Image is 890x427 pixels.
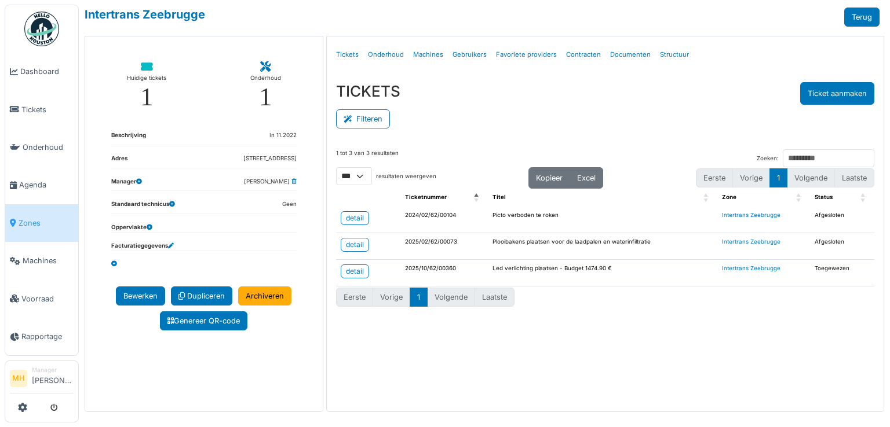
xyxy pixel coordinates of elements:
a: Onderhoud [363,41,408,68]
button: Excel [570,167,603,189]
div: Huidige tickets [127,72,166,84]
td: Led verlichting plaatsen - Budget 1474.90 € [488,260,717,286]
nav: pagination [696,168,874,187]
a: Tickets [331,41,363,68]
a: Onderhoud 1 [241,53,290,119]
button: Ticket aanmaken [800,82,874,105]
span: Kopieer [536,174,563,182]
td: Toegewezen [810,260,874,286]
div: detail [346,240,364,250]
a: detail [341,238,369,252]
div: detail [346,213,364,223]
span: Agenda [19,179,74,190]
dt: Beschrijving [111,131,146,145]
span: Dashboard [20,66,74,77]
a: Agenda [5,166,78,204]
a: Gebruikers [448,41,491,68]
span: Zone: Activate to sort [796,189,803,207]
td: 2024/02/62/00104 [400,207,488,233]
a: Bewerken [116,286,165,305]
dt: Manager [111,178,142,191]
button: Filteren [336,109,390,128]
a: Tickets [5,90,78,128]
a: Machines [408,41,448,68]
a: Onderhoud [5,128,78,166]
span: Ticketnummer [405,194,447,200]
button: 1 [769,168,787,187]
div: 1 tot 3 van 3 resultaten [336,149,399,167]
span: Zone [722,194,736,200]
label: Zoeken: [757,154,779,163]
a: Intertrans Zeebrugge [722,265,780,271]
a: Intertrans Zeebrugge [85,8,205,21]
div: 1 [140,84,154,110]
dd: [PERSON_NAME] [244,178,297,186]
a: detail [341,264,369,278]
a: Intertrans Zeebrugge [722,238,780,245]
h3: TICKETS [336,82,400,100]
a: Documenten [606,41,655,68]
td: Afgesloten [810,207,874,233]
dd: Geen [282,200,297,209]
span: Ticketnummer: Activate to invert sorting [474,189,481,207]
div: 1 [259,84,272,110]
li: [PERSON_NAME] [32,366,74,391]
a: Structuur [655,41,694,68]
a: Machines [5,242,78,279]
span: Rapportage [21,331,74,342]
td: Picto verboden te roken [488,207,717,233]
span: Onderhoud [23,142,74,153]
div: Manager [32,366,74,374]
span: Titel: Activate to sort [703,189,710,207]
dt: Oppervlakte [111,223,152,232]
td: Plooibakens plaatsen voor de laadpalen en waterinfiltratie [488,233,717,260]
dd: [STREET_ADDRESS] [243,154,297,163]
td: Afgesloten [810,233,874,260]
span: Excel [577,174,596,182]
a: Genereer QR-code [160,311,247,330]
a: Terug [844,8,880,27]
a: Rapportage [5,318,78,355]
button: 1 [410,288,428,307]
img: Badge_color-CXgf-gQk.svg [24,12,59,46]
div: Onderhoud [250,72,281,84]
span: Voorraad [21,293,74,304]
a: Archiveren [238,286,291,305]
nav: pagination [336,288,515,307]
td: 2025/02/62/00073 [400,233,488,260]
a: Contracten [561,41,606,68]
a: Dashboard [5,53,78,90]
div: detail [346,266,364,277]
span: Status [815,194,833,200]
span: Zones [19,218,74,229]
a: Zones [5,204,78,242]
a: Intertrans Zeebrugge [722,212,780,218]
label: resultaten weergeven [376,172,436,181]
a: MH Manager[PERSON_NAME] [10,366,74,393]
span: Titel [493,194,506,200]
span: Status: Activate to sort [860,189,867,207]
span: Tickets [21,104,74,115]
a: Voorraad [5,279,78,317]
td: 2025/10/62/00360 [400,260,488,286]
dt: Adres [111,154,127,168]
a: Favoriete providers [491,41,561,68]
a: detail [341,211,369,225]
dd: In 11.2022 [269,131,297,140]
dt: Facturatiegegevens [111,242,174,251]
a: Huidige tickets 1 [118,53,176,119]
span: Machines [23,255,74,266]
button: Kopieer [528,167,570,189]
a: Dupliceren [171,286,232,305]
dt: Standaard technicus [111,200,175,213]
li: MH [10,370,27,387]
